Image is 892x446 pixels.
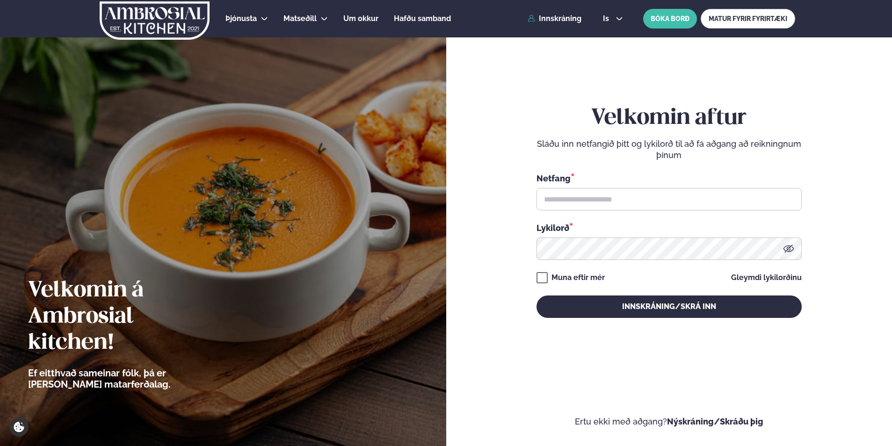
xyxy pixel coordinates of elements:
[537,138,802,161] p: Sláðu inn netfangið þitt og lykilorð til að fá aðgang að reikningnum þínum
[394,13,451,24] a: Hafðu samband
[225,13,257,24] a: Þjónusta
[394,14,451,23] span: Hafðu samband
[9,417,29,437] a: Cookie settings
[537,105,802,131] h2: Velkomin aftur
[528,14,581,23] a: Innskráning
[99,1,210,40] img: logo
[731,274,802,281] a: Gleymdi lykilorðinu
[28,367,222,390] p: Ef eitthvað sameinar fólk, þá er [PERSON_NAME] matarferðalag.
[643,9,697,29] button: BÓKA BORÐ
[474,416,864,427] p: Ertu ekki með aðgang?
[283,14,317,23] span: Matseðill
[537,172,802,184] div: Netfang
[343,14,378,23] span: Um okkur
[225,14,257,23] span: Þjónusta
[667,417,763,426] a: Nýskráning/Skráðu þig
[603,15,612,22] span: is
[701,9,795,29] a: MATUR FYRIR FYRIRTÆKI
[537,295,802,318] button: Innskráning/Skrá inn
[595,15,631,22] button: is
[28,278,222,356] h2: Velkomin á Ambrosial kitchen!
[343,13,378,24] a: Um okkur
[283,13,317,24] a: Matseðill
[537,222,802,234] div: Lykilorð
